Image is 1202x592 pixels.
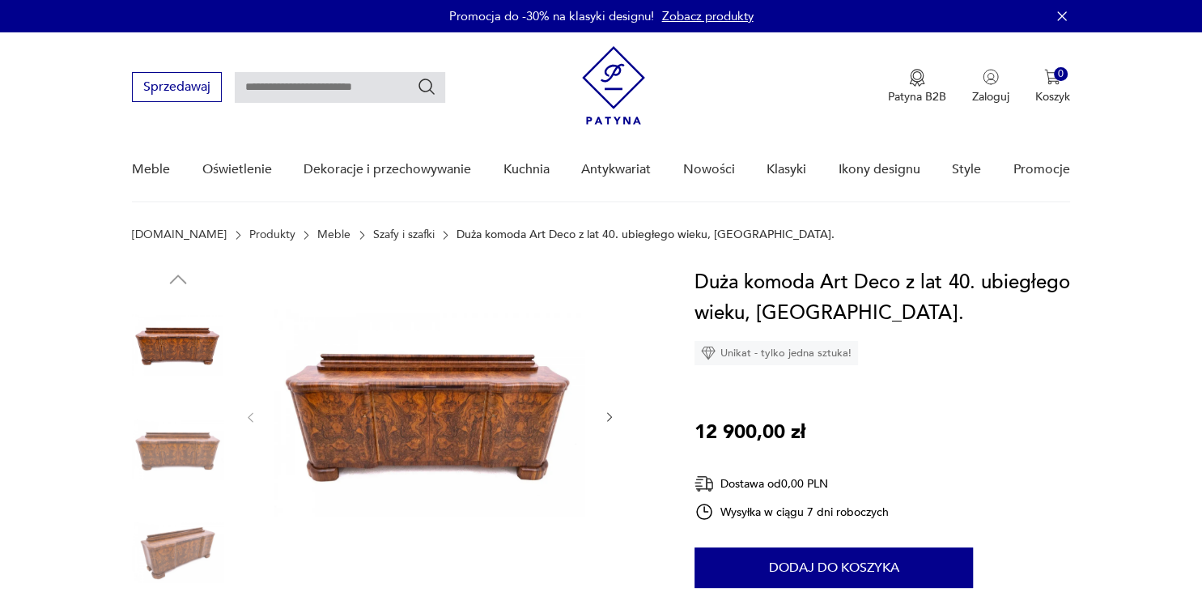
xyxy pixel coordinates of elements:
div: Wysyłka w ciągu 7 dni roboczych [694,502,889,522]
div: Dostawa od 0,00 PLN [694,474,889,494]
a: Ikony designu [839,138,920,201]
a: Produkty [249,228,295,241]
div: 0 [1054,67,1068,81]
button: Patyna B2B [888,69,946,104]
a: Szafy i szafki [373,228,435,241]
img: Zdjęcie produktu Duża komoda Art Deco z lat 40. ubiegłego wieku, Polska. [274,267,586,565]
img: Zdjęcie produktu Duża komoda Art Deco z lat 40. ubiegłego wieku, Polska. [132,403,224,496]
a: Dekoracje i przechowywanie [304,138,471,201]
img: Ikonka użytkownika [983,69,999,85]
img: Ikona diamentu [701,346,716,360]
a: Style [952,138,981,201]
a: Antykwariat [581,138,651,201]
img: Ikona koszyka [1044,69,1060,85]
button: Sprzedawaj [132,72,222,102]
a: Klasyki [767,138,806,201]
img: Ikona dostawy [694,474,714,494]
a: [DOMAIN_NAME] [132,228,227,241]
a: Nowości [683,138,735,201]
p: Koszyk [1035,89,1070,104]
a: Oświetlenie [202,138,272,201]
a: Meble [317,228,350,241]
h1: Duża komoda Art Deco z lat 40. ubiegłego wieku, [GEOGRAPHIC_DATA]. [694,267,1069,329]
a: Kuchnia [503,138,550,201]
img: Patyna - sklep z meblami i dekoracjami vintage [582,46,645,125]
p: 12 900,00 zł [694,417,805,448]
a: Ikona medaluPatyna B2B [888,69,946,104]
button: Szukaj [417,77,436,96]
img: Zdjęcie produktu Duża komoda Art Deco z lat 40. ubiegłego wieku, Polska. [132,300,224,392]
button: 0Koszyk [1035,69,1070,104]
p: Duża komoda Art Deco z lat 40. ubiegłego wieku, [GEOGRAPHIC_DATA]. [457,228,835,241]
button: Dodaj do koszyka [694,547,973,588]
img: Ikona medalu [909,69,925,87]
a: Promocje [1013,138,1070,201]
p: Promocja do -30% na klasyki designu! [449,8,654,24]
div: Unikat - tylko jedna sztuka! [694,341,858,365]
a: Sprzedawaj [132,83,222,94]
p: Zaloguj [972,89,1009,104]
p: Patyna B2B [888,89,946,104]
button: Zaloguj [972,69,1009,104]
a: Zobacz produkty [662,8,754,24]
a: Meble [132,138,170,201]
